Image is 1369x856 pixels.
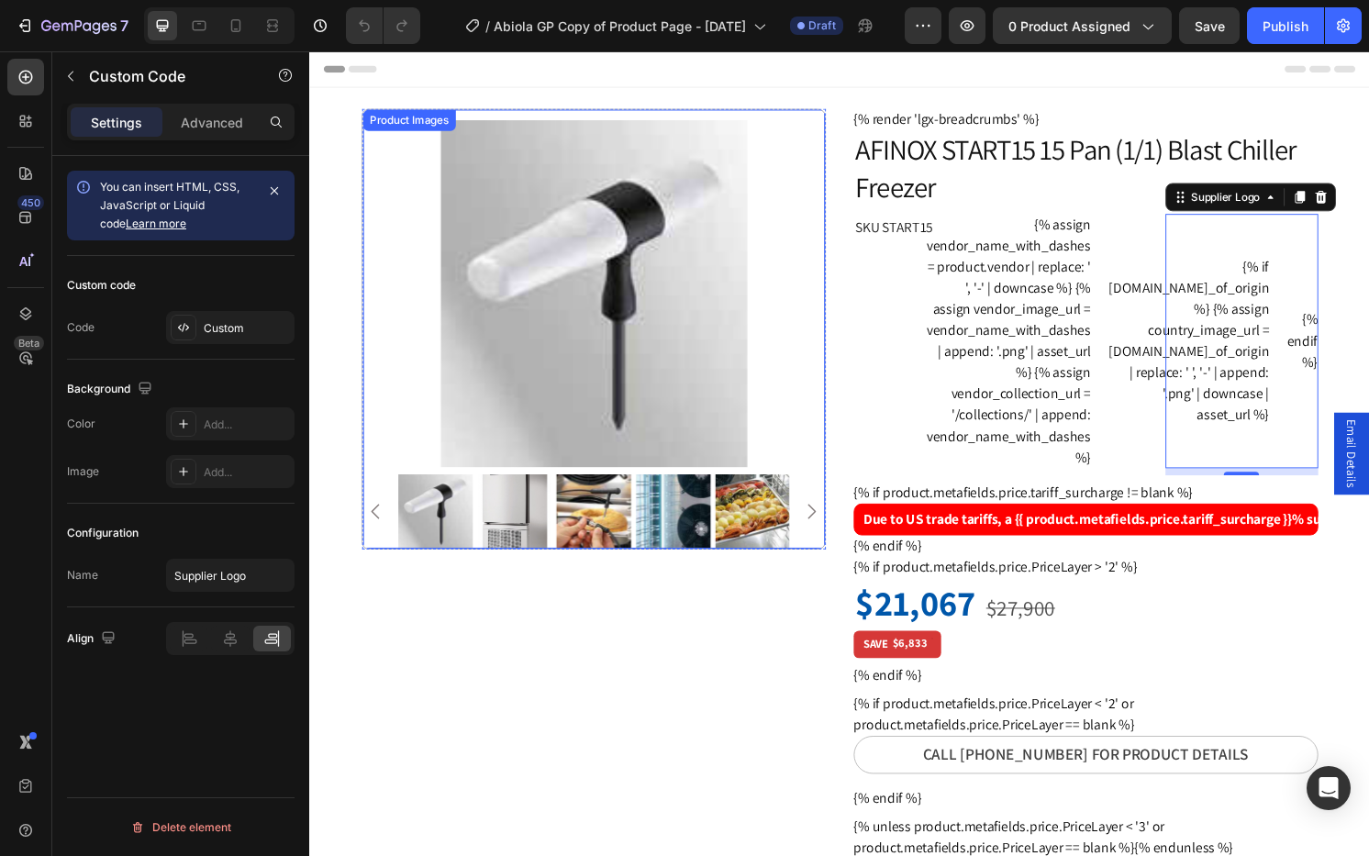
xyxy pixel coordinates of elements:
button: Delete element [67,813,295,842]
a: Call [PHONE_NUMBER] for Product Details [565,711,1048,750]
div: Open Intercom Messenger [1307,766,1351,810]
div: $6,833 [604,606,643,625]
span: Abiola GP Copy of Product Page - [DATE] [494,17,746,36]
img: AFINOX START15 15 Pan (1/1) Blast Chiller Freezer [256,439,334,517]
div: Code [67,319,95,336]
div: Color [67,416,95,432]
div: Background [67,377,156,402]
button: Save [1179,7,1240,44]
img: AFINOX START15 15 Pan (1/1) Blast Chiller Freezer [420,439,498,517]
span: Email Details [1074,383,1092,453]
button: 7 [7,7,137,44]
span: Draft [808,17,836,34]
div: Beta [14,336,44,350]
div: Name [67,567,98,584]
div: Add... [204,417,290,433]
p: Custom Code [89,65,245,87]
div: {% endif %} [565,765,1048,787]
div: Undo/Redo [346,7,420,44]
div: Custom code [67,277,136,294]
button: Carousel Back Arrow [58,467,80,489]
button: Publish [1247,7,1324,44]
div: SAVE [573,606,604,627]
h4: SKU START15 [565,169,882,199]
h1: AFINOX START15 15 Pan (1/1) Blast Chiller Freezer [565,82,1048,161]
p: Advanced [181,113,243,132]
img: AFINOX START15 15 Pan (1/1) Blast Chiller Freezer [339,439,417,517]
div: {% render 'lgx-breadcrumbs' %} [565,60,1048,82]
iframe: Design area [309,51,1369,856]
div: Custom [204,320,290,337]
span: Save [1195,18,1225,34]
button: 0 product assigned [993,7,1172,44]
div: Configuration [67,525,139,541]
img: AFINOX START15 15 Pan (1/1) Blast Chiller Freezer [173,439,251,517]
p: Call [PHONE_NUMBER] for Product Details [637,716,975,745]
div: 450 [17,195,44,210]
button: Carousel Next Arrow [510,467,532,489]
p: Settings [91,113,142,132]
div: {% if product.metafields.price.tariff_surcharge != blank %} {% endif %} [565,448,1048,525]
div: {% if product.metafields.price.PriceLayer < '2' or product.metafields.price.PriceLayer == blank %} [565,667,1048,711]
a: Learn more [126,217,186,230]
span: You can insert HTML, CSS, JavaScript or Liquid code [100,180,239,230]
div: Delete element [130,817,231,839]
p: Due to US trade tariffs, a {{ product.metafields.price.tariff_surcharge }}% surcharge will be add... [575,475,1038,497]
div: $27,900 [701,562,776,595]
div: $21,067 [565,547,694,598]
div: {% if product.metafields.price.PriceLayer > '2' %} [565,525,1048,547]
div: Image [67,463,99,480]
p: 7 [120,15,128,37]
div: Publish [1263,17,1308,36]
img: AFINOX START15 15 Pan (1/1) Blast Chiller Freezer [55,72,536,432]
div: Product Images [59,63,148,80]
span: 0 product assigned [1008,17,1130,36]
span: / [485,17,490,36]
div: Align [67,627,119,651]
img: AFINOX START15 15 Pan (1/1) Blast Chiller Freezer [91,439,169,517]
div: {% assign vendor_name_with_dashes = product.vendor | replace: ' ', '-' | downcase %} {% assign ve... [889,169,1048,433]
div: {% unless product.metafields.price.PriceLayer < '3' or product.metafields.price.PriceLayer == bla... [565,795,1048,839]
div: {% endif %} [565,638,1048,660]
div: Add... [204,464,290,481]
div: Supplier Logo [912,143,991,160]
